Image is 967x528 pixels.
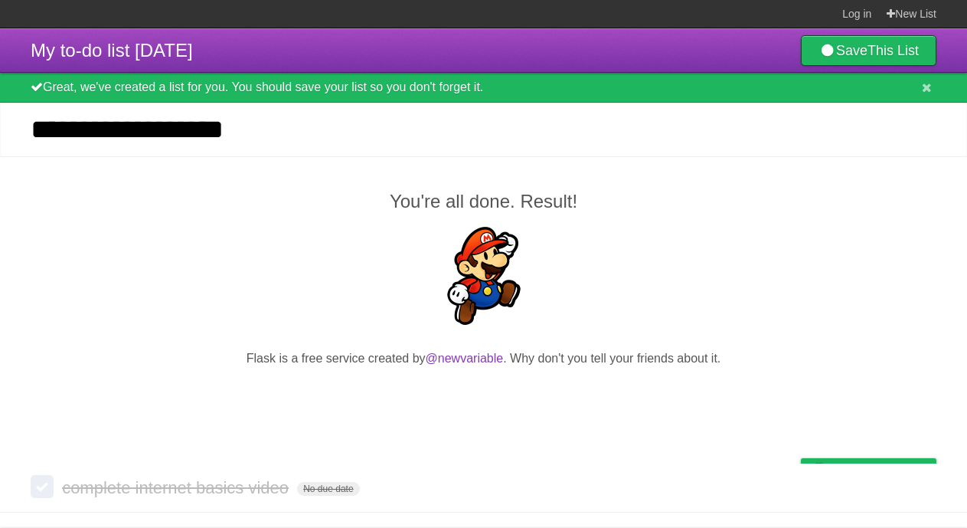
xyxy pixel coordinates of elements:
p: Flask is a free service created by . Why don't you tell your friends about it. [31,349,936,368]
label: Done [31,475,54,498]
a: SaveThis List [801,35,936,66]
img: Buy me a coffee [809,459,829,485]
img: Super Mario [435,227,533,325]
span: complete internet basics video [62,478,292,497]
h2: You're all done. Result! [31,188,936,215]
iframe: X Post Button [456,387,511,408]
a: Buy me a coffee [801,458,936,487]
b: This List [867,43,919,58]
span: Buy me a coffee [833,459,929,486]
a: @newvariable [426,352,504,365]
span: No due date [297,482,359,496]
span: My to-do list [DATE] [31,40,193,61]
